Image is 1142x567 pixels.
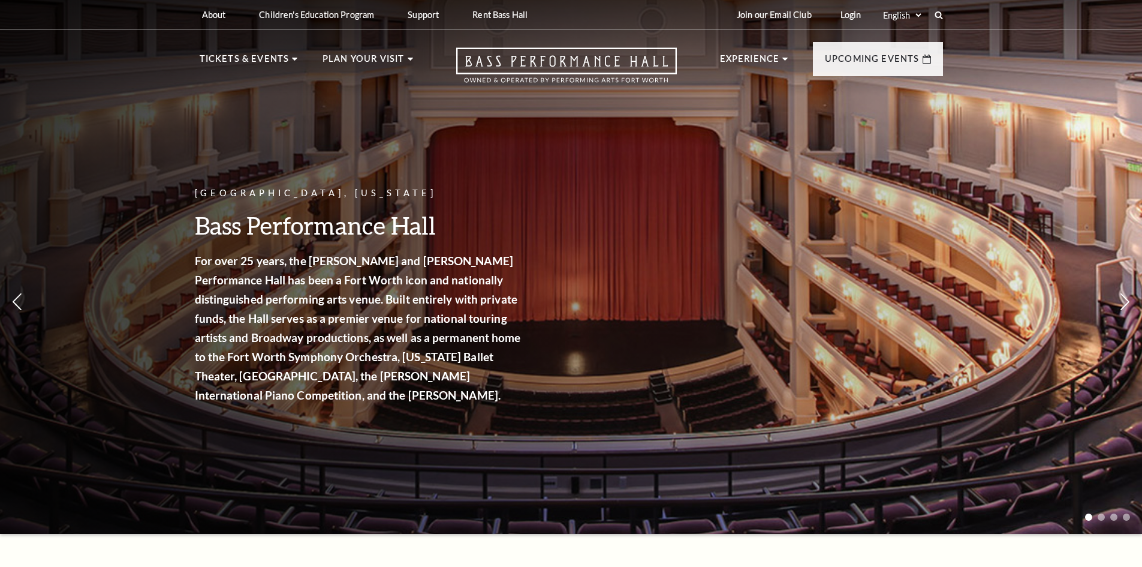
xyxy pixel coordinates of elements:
[202,10,226,20] p: About
[472,10,528,20] p: Rent Bass Hall
[195,186,525,201] p: [GEOGRAPHIC_DATA], [US_STATE]
[825,52,920,73] p: Upcoming Events
[881,10,923,21] select: Select:
[259,10,374,20] p: Children's Education Program
[323,52,405,73] p: Plan Your Visit
[195,254,521,402] strong: For over 25 years, the [PERSON_NAME] and [PERSON_NAME] Performance Hall has been a Fort Worth ico...
[195,210,525,241] h3: Bass Performance Hall
[408,10,439,20] p: Support
[200,52,290,73] p: Tickets & Events
[720,52,780,73] p: Experience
